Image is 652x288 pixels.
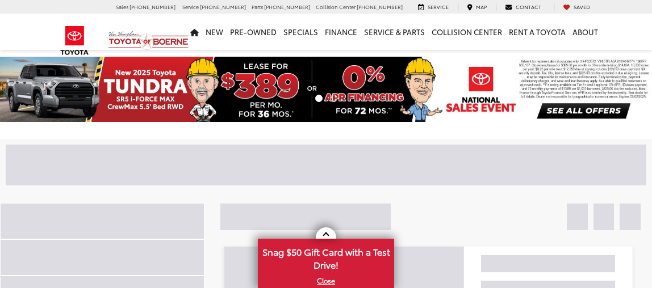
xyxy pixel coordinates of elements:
[187,14,202,50] a: Home
[259,240,393,274] span: Snag $50 Gift Card with a Test Drive!
[252,3,263,10] span: Parts
[428,14,505,50] a: Collision Center
[280,14,321,50] a: Specials
[516,3,541,10] span: Contact
[357,3,403,10] span: [PHONE_NUMBER]
[264,3,310,10] span: [PHONE_NUMBER]
[554,3,599,11] a: My Saved Vehicles
[569,14,601,50] a: About
[53,22,96,59] img: Toyota
[200,3,246,10] span: [PHONE_NUMBER]
[108,31,189,50] img: Vic Vaughan Toyota of Boerne
[505,14,569,50] a: Rent a Toyota
[316,3,356,10] span: Collision Center
[361,14,428,50] a: Service & Parts: Opens in a new tab
[182,3,199,10] span: Service
[227,14,280,50] a: Pre-Owned
[496,3,550,11] a: Contact
[476,3,487,10] span: Map
[129,3,175,10] span: [PHONE_NUMBER]
[428,3,449,10] span: Service
[574,3,590,10] span: Saved
[321,14,361,50] a: Finance
[202,14,227,50] a: New
[116,3,128,10] span: Sales
[458,3,495,11] a: Map
[409,3,457,11] a: Service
